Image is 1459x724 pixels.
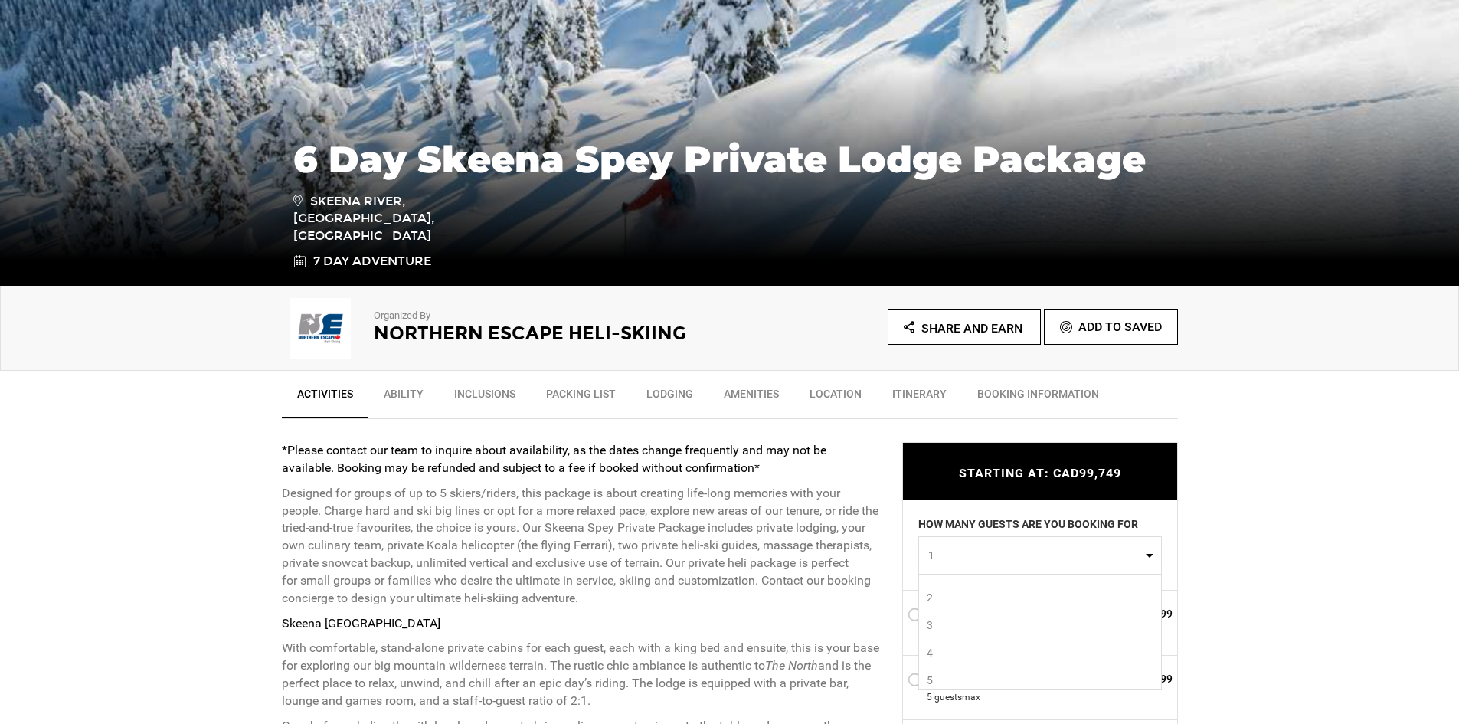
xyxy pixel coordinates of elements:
[374,323,688,343] h2: Northern Escape Heli-Skiing
[957,690,962,703] span: s
[794,378,877,417] a: Location
[934,690,980,703] span: guest max
[959,466,1121,480] span: STARTING AT: CAD99,749
[282,443,826,475] strong: *Please contact our team to inquire about availability, as the dates change frequently and may no...
[282,298,358,359] img: img_634049a79d2f80bb852de8805dc5f4d5.png
[927,690,932,703] span: 5
[282,378,368,418] a: Activities
[908,608,1009,626] label: [DATE] - [DATE]
[293,139,1166,180] h1: 6 Day Skeena Spey Private Lodge Package
[962,378,1114,417] a: BOOKING INFORMATION
[765,658,818,673] em: The North
[313,253,431,270] span: 7 Day Adventure
[374,309,688,323] p: Organized By
[927,590,933,605] span: 2
[927,645,933,660] span: 4
[927,673,933,688] span: 5
[1078,319,1162,334] span: Add To Saved
[928,548,1142,563] span: 1
[631,378,708,417] a: Lodging
[531,378,631,417] a: Packing List
[877,378,962,417] a: Itinerary
[439,378,531,417] a: Inclusions
[708,378,794,417] a: Amenities
[927,618,933,633] span: 3
[368,378,439,417] a: Ability
[921,321,1022,336] span: Share and Earn
[908,672,1009,690] label: [DATE] - [DATE]
[293,192,512,246] span: Skeena River, [GEOGRAPHIC_DATA], [GEOGRAPHIC_DATA]
[918,516,1138,536] label: HOW MANY GUESTS ARE YOU BOOKING FOR
[918,536,1162,575] button: 1
[282,485,879,608] p: Designed for groups of up to 5 skiers/riders, this package is about creating life-long memories w...
[282,640,879,709] p: With comfortable, stand-alone private cabins for each guest, each with a king bed and ensuite, th...
[282,616,440,631] strong: Skeena [GEOGRAPHIC_DATA]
